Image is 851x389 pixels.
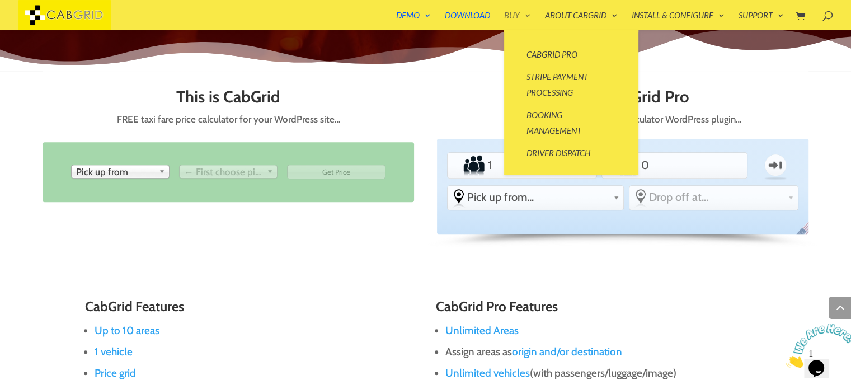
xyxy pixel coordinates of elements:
a: origin and/or destination [512,345,622,358]
a: Support [739,11,784,30]
input: Get Price [287,165,385,179]
input: Number of Passengers [485,154,558,176]
h2: This is CabGrid [43,88,414,111]
a: Install & Configure [632,11,725,30]
a: Driver Dispatch [515,142,627,164]
span: Pick up from... [467,190,609,204]
a: Up to 10 areas [95,324,159,337]
span: Pick up from [76,165,154,179]
span: 1 [4,4,9,14]
label: Number of Passengers [449,154,485,176]
h2: This is CabGrid Pro [437,88,808,111]
a: Stripe Payment Processing [515,65,627,104]
div: Drop off [179,165,278,179]
a: 1 vehicle [95,345,133,358]
p: Highly configurable taxi price calculator WordPress plugin… [437,111,808,128]
a: Booking Management [515,104,627,142]
a: CabGrid Pro [515,43,627,65]
a: CabGrid Taxi Plugin [18,8,111,20]
div: Select the place the starting address falls within [448,186,624,208]
span: English [793,221,816,244]
a: Price grid [95,367,136,379]
iframe: chat widget [782,319,851,372]
h3: CabGrid Pro Features [436,299,766,320]
a: Buy [504,11,531,30]
a: About CabGrid [545,11,618,30]
li: (with passengers/luggage/image) [445,363,766,384]
img: Chat attention grabber [4,4,74,49]
span: Drop off at... [649,190,784,204]
a: Unlimited Areas [445,324,519,337]
li: Assign areas as [445,341,766,363]
p: FREE taxi fare price calculator for your WordPress site… [43,111,414,128]
a: Download [445,11,490,30]
label: One-way [754,149,797,181]
a: Demo [396,11,431,30]
span: ← First choose pick up [184,165,262,179]
div: Select the place the destination address is within [629,186,798,208]
input: Number of Suitcases [639,154,710,176]
a: Unlimited vehicles [445,367,530,379]
h3: CabGrid Features [85,299,415,320]
div: Pick up [71,165,170,179]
